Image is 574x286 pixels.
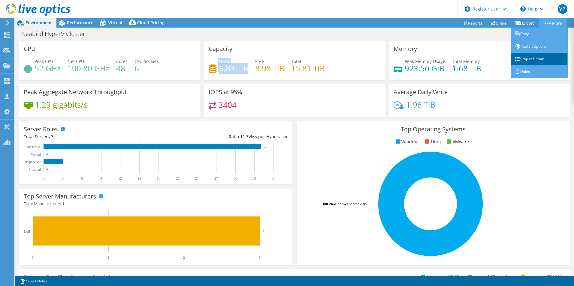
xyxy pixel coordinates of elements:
[301,126,565,133] h3: Top Operating Systems
[240,134,249,139] span: 11.3
[43,176,44,180] text: 0
[252,176,256,180] text: 33
[156,133,288,140] div: Ratio: VMs per Hypervisor
[255,65,284,72] h4: 8.98 TiB
[291,65,325,72] h4: 15.81 TiB
[558,4,567,14] span: VP
[546,274,562,280] li: IOPS
[16,277,51,285] a: Project Notes
[219,58,229,64] span: Used
[31,152,41,156] text: Virtual
[195,176,199,180] text: 24
[406,101,435,108] h4: 1.96 TiB
[424,139,442,145] li: Linux
[511,53,568,65] a: Project Details
[334,201,367,206] tspan: Windows Server 2019
[209,89,242,95] h3: IOPS at 95%
[35,58,53,64] span: Peak CPU
[255,58,264,64] span: Free
[291,58,301,64] span: Total
[511,65,568,78] a: Delete
[458,18,487,28] a: Reports
[29,167,41,171] text: Physical
[272,176,275,180] text: 36
[511,18,539,28] a: Export
[24,46,36,52] h3: CPU
[47,168,48,171] text: 0
[25,160,41,164] text: Hypervisor
[137,20,165,25] span: Cloud Pricing
[24,193,96,200] h3: Top Server Manufacturers
[405,58,445,64] span: Peak Memory Usage
[322,201,334,206] tspan: 100.0%
[419,274,443,280] li: Memory
[24,126,58,133] h3: Server Roles
[35,101,87,108] h4: 1.29 gigabits/s
[214,176,218,180] text: 27
[24,89,127,95] h3: Peak Aggregate Network Throughput
[487,18,511,28] a: Share
[47,153,48,156] text: 0
[519,274,542,280] li: Latency
[511,28,568,40] a: Copy
[219,102,237,108] h4: 3404
[81,176,83,180] text: 6
[118,176,122,180] text: 12
[511,40,568,53] a: Publish Options
[20,31,95,37] h1: Seabird HyperV Cluster
[66,160,67,163] text: 3
[264,145,267,148] text: 34
[24,133,156,140] div: Total Servers:
[108,20,122,25] span: Virtual
[62,201,65,207] span: 1
[539,18,566,28] a: More
[452,58,480,64] span: Total Memory
[134,65,159,72] h4: 6
[263,229,264,233] text: 3
[24,201,288,207] h4: Total Manufacturers:
[446,139,469,145] li: VMware
[24,229,30,234] text: Dell
[51,134,53,139] span: 3
[405,65,445,72] h4: 923.50 GiB
[466,274,515,280] li: Network Throughput
[259,255,261,260] text: 3
[26,145,41,149] text: Guest VM
[68,58,84,64] span: Net CPU
[68,65,109,72] h4: 100.80 GHz
[209,46,232,52] h3: Capacity
[452,65,481,72] h4: 1.68 TiB
[107,255,109,260] text: 1
[394,46,417,52] h3: Memory
[134,58,159,64] span: CPU Sockets
[234,176,237,180] text: 30
[62,176,64,180] text: 3
[137,176,141,180] text: 15
[116,58,128,64] span: Cores
[394,139,420,145] li: Windows
[67,20,93,25] span: Performance
[219,65,248,72] h4: 6.83 TiB
[520,6,526,12] svg: \n
[447,274,462,280] li: CPU
[105,274,152,281] span: IOPS
[183,255,185,260] text: 2
[35,65,61,72] h4: 52 GHz
[157,176,160,180] text: 18
[100,176,102,180] text: 9
[32,255,34,260] text: 0
[394,89,448,95] h3: Average Daily Write
[176,176,180,180] text: 21
[26,20,52,25] span: Environment
[116,65,128,72] h4: 48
